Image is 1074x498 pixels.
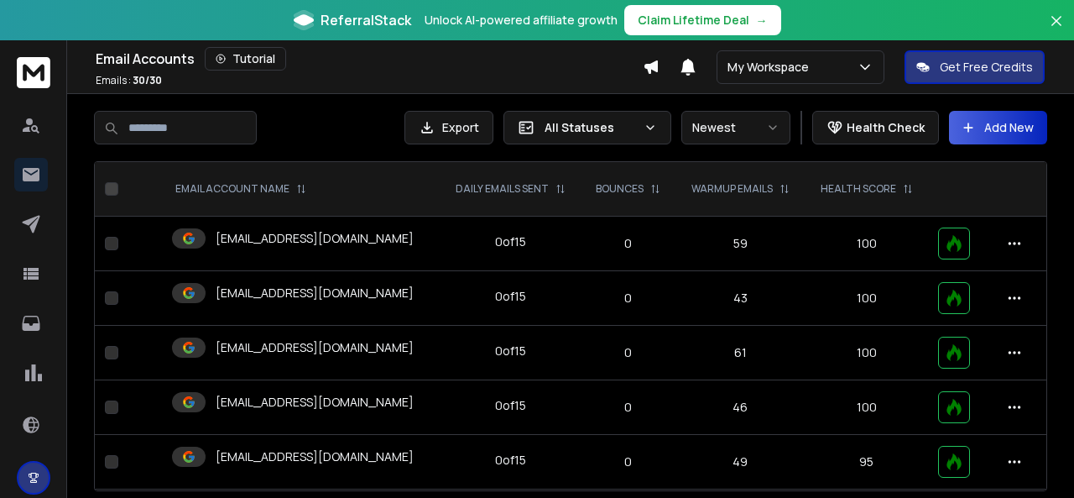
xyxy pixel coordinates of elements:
p: BOUNCES [596,182,644,196]
p: Health Check [847,119,925,136]
td: 100 [805,271,928,326]
p: [EMAIL_ADDRESS][DOMAIN_NAME] [216,394,414,411]
div: EMAIL ACCOUNT NAME [175,182,306,196]
td: 100 [805,326,928,380]
p: 0 [592,344,666,361]
button: Add New [949,111,1047,144]
div: 0 of 15 [495,233,526,250]
p: 0 [592,290,666,307]
p: HEALTH SCORE [821,182,896,196]
div: Email Accounts [96,47,643,71]
span: → [756,12,768,29]
p: My Workspace [727,59,816,76]
td: 46 [675,380,805,435]
button: Health Check [812,111,939,144]
button: Newest [681,111,790,144]
div: 0 of 15 [495,452,526,469]
p: All Statuses [545,119,637,136]
td: 61 [675,326,805,380]
p: Unlock AI-powered affiliate growth [425,12,618,29]
span: 30 / 30 [133,73,162,87]
div: 0 of 15 [495,288,526,305]
p: Emails : [96,74,162,87]
p: [EMAIL_ADDRESS][DOMAIN_NAME] [216,230,414,247]
p: [EMAIL_ADDRESS][DOMAIN_NAME] [216,339,414,356]
button: Get Free Credits [905,50,1045,84]
span: ReferralStack [321,10,411,30]
button: Export [404,111,493,144]
p: DAILY EMAILS SENT [456,182,549,196]
p: [EMAIL_ADDRESS][DOMAIN_NAME] [216,285,414,301]
p: 0 [592,235,666,252]
div: 0 of 15 [495,343,526,359]
td: 100 [805,217,928,271]
td: 100 [805,380,928,435]
p: WARMUP EMAILS [691,182,773,196]
button: Claim Lifetime Deal→ [624,5,781,35]
td: 43 [675,271,805,326]
td: 59 [675,217,805,271]
p: Get Free Credits [940,59,1033,76]
p: 0 [592,453,666,470]
td: 95 [805,435,928,490]
button: Tutorial [205,47,286,71]
p: [EMAIL_ADDRESS][DOMAIN_NAME] [216,448,414,465]
div: 0 of 15 [495,397,526,414]
p: 0 [592,399,666,416]
button: Close banner [1045,10,1067,50]
td: 49 [675,435,805,490]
